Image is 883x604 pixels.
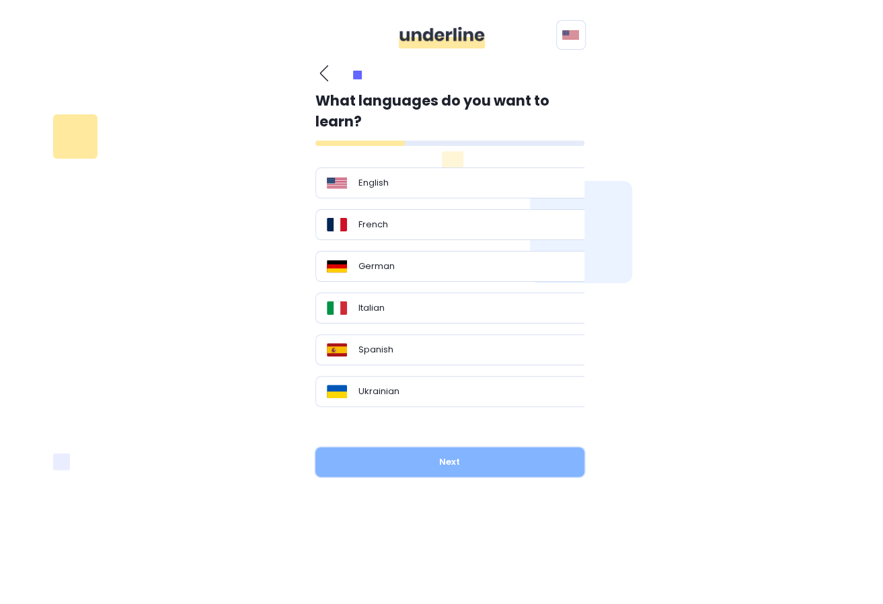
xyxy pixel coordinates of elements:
[358,260,395,273] p: German
[327,260,347,273] img: Flag_of_Germany.svg
[315,90,584,133] p: What languages do you want to learn?
[315,447,584,477] button: Next
[315,423,595,439] p: Other languages
[562,30,579,40] img: svg+xml;base64,PHN2ZyB4bWxucz0iaHR0cDovL3d3dy53My5vcmcvMjAwMC9zdmciIHhtbG5zOnhsaW5rPSJodHRwOi8vd3...
[327,176,347,190] img: Flag_of_the_United_States.svg
[327,343,347,356] img: Flag_of_Spain.svg
[327,218,347,231] img: Flag_of_France.svg
[358,218,388,231] p: French
[327,385,347,398] img: Flag_of_Ukraine.svg
[358,301,385,315] p: Italian
[358,176,389,190] p: English
[399,27,485,48] img: ddgMu+Zv+CXDCfumCWfsmuPlDdRfDDxAd9LAAAAAAElFTkSuQmCC
[327,301,347,315] img: Flag_of_Italy.svg
[358,385,399,398] p: Ukrainian
[358,343,393,356] p: Spanish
